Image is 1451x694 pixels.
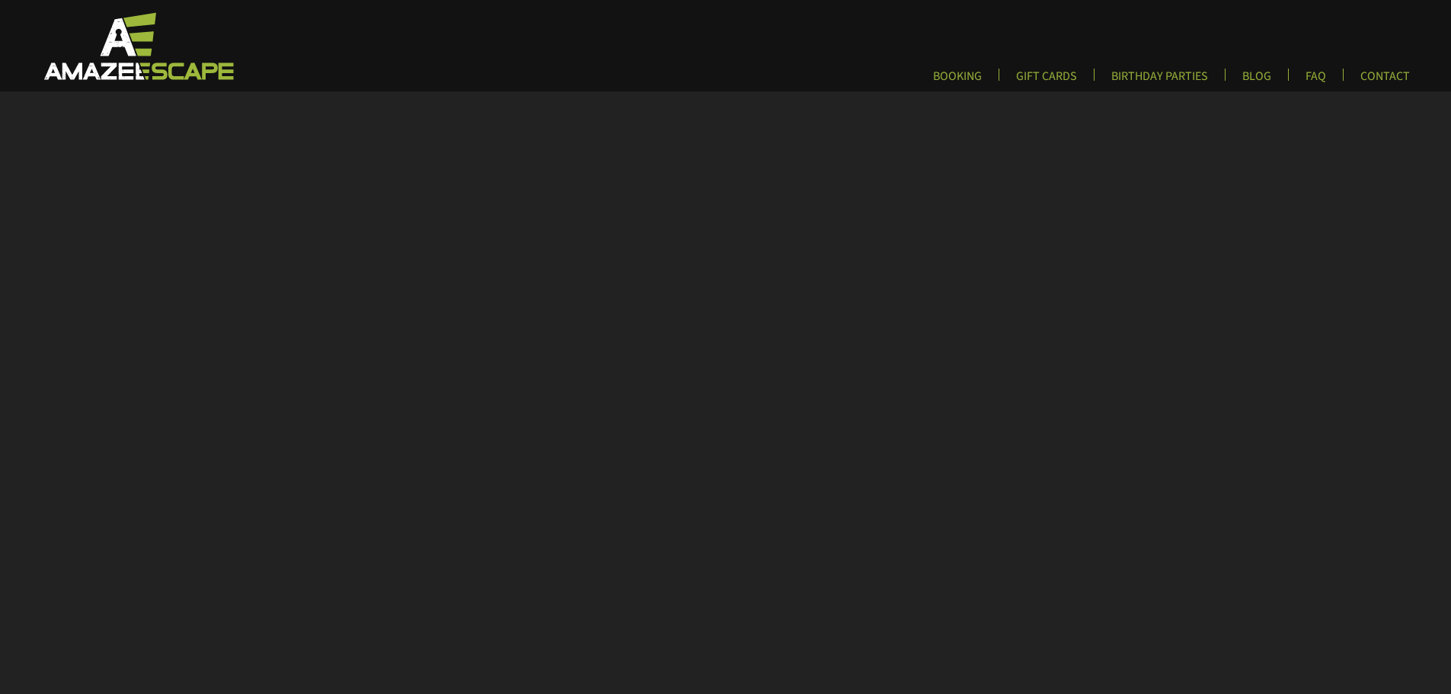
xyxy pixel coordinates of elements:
a: BLOG [1230,69,1283,94]
a: BIRTHDAY PARTIES [1099,69,1220,94]
img: Escape Room Game in Boston Area [24,11,250,81]
a: GIFT CARDS [1004,69,1089,94]
a: BOOKING [921,69,994,94]
a: CONTACT [1348,69,1422,94]
a: FAQ [1293,69,1338,94]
